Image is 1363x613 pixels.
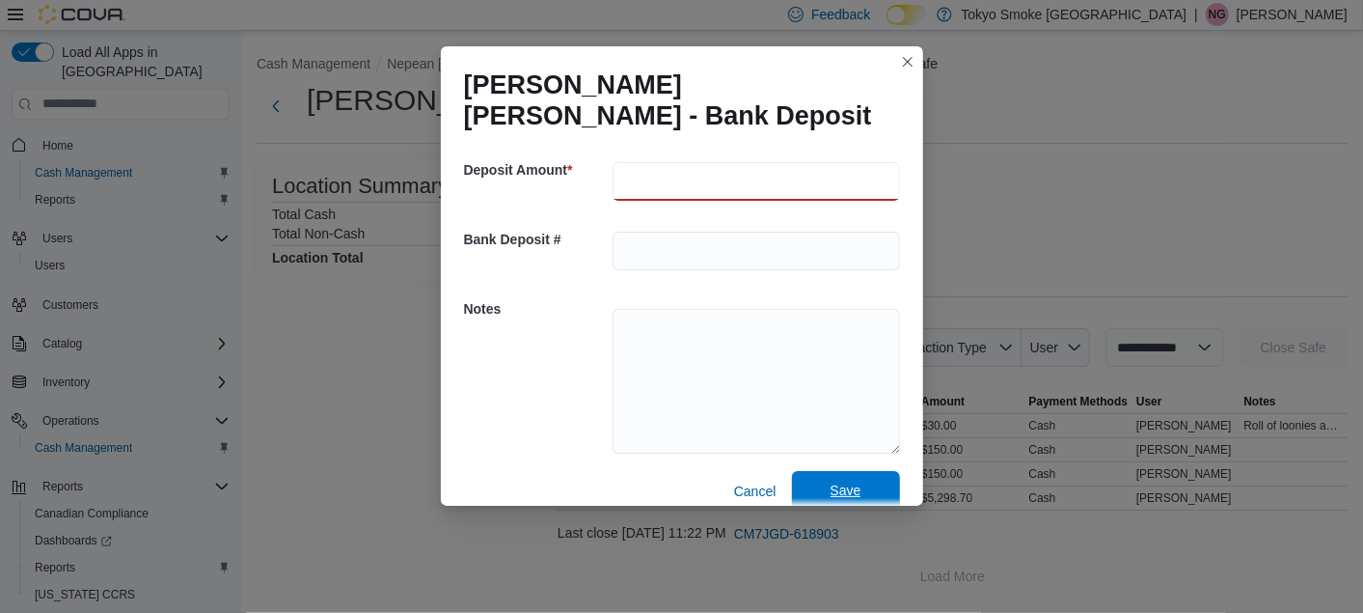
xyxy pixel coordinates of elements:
h5: Notes [464,290,609,328]
button: Save [792,471,900,510]
h5: Deposit Amount [464,151,609,189]
h1: [PERSON_NAME] [PERSON_NAME] - Bank Deposit [464,70,885,131]
span: Save [831,481,861,500]
button: Closes this modal window [896,50,919,73]
button: Cancel [726,472,784,511]
span: Cancel [734,482,777,501]
h5: Bank Deposit # [464,220,609,259]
